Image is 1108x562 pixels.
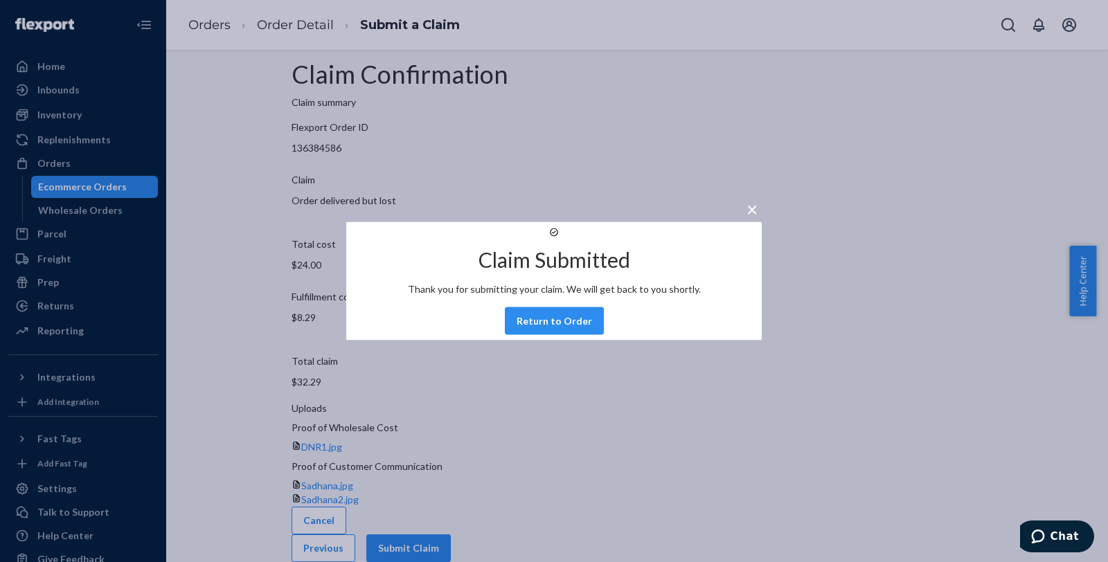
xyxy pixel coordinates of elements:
[505,307,604,335] button: Return to Order
[747,197,758,221] span: ×
[408,282,701,296] p: Thank you for submitting your claim. We will get back to you shortly.
[1020,520,1094,555] iframe: Opens a widget where you can chat to one of our agents
[479,248,630,271] h2: Claim Submitted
